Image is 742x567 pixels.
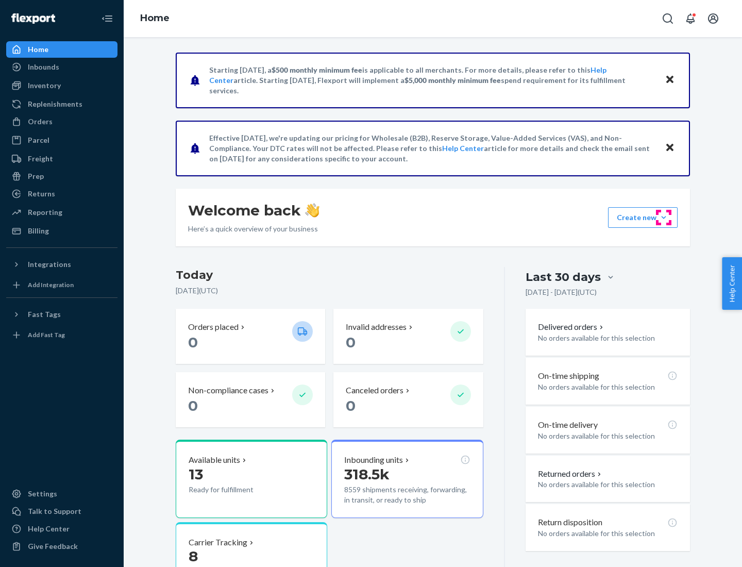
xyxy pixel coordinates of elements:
[28,259,71,270] div: Integrations
[344,485,470,505] p: 8559 shipments receiving, forwarding, in transit, or ready to ship
[6,132,117,148] a: Parcel
[188,385,268,396] p: Non-compliance cases
[346,397,356,414] span: 0
[6,96,117,112] a: Replenishments
[6,538,117,555] button: Give Feedback
[28,541,78,552] div: Give Feedback
[526,287,597,297] p: [DATE] - [DATE] ( UTC )
[209,133,655,164] p: Effective [DATE], we're updating our pricing for Wholesale (B2B), Reserve Storage, Value-Added Se...
[722,257,742,310] button: Help Center
[538,370,599,382] p: On-time shipping
[305,203,319,218] img: hand-wave emoji
[189,537,247,548] p: Carrier Tracking
[189,465,203,483] span: 13
[176,440,327,518] button: Available units13Ready for fulfillment
[538,419,598,431] p: On-time delivery
[176,267,483,283] h3: Today
[442,144,484,153] a: Help Center
[538,516,602,528] p: Return disposition
[28,116,53,127] div: Orders
[703,8,723,29] button: Open account menu
[608,207,678,228] button: Create new
[188,397,198,414] span: 0
[188,201,319,220] h1: Welcome back
[344,465,390,483] span: 318.5k
[28,506,81,516] div: Talk to Support
[97,8,117,29] button: Close Navigation
[6,521,117,537] a: Help Center
[189,454,240,466] p: Available units
[6,486,117,502] a: Settings
[6,306,117,323] button: Fast Tags
[28,309,61,320] div: Fast Tags
[272,65,362,74] span: $500 monthly minimum fee
[6,168,117,185] a: Prep
[28,489,57,499] div: Settings
[6,277,117,293] a: Add Integration
[189,485,284,495] p: Ready for fulfillment
[188,321,239,333] p: Orders placed
[28,44,48,55] div: Home
[28,189,55,199] div: Returns
[28,226,49,236] div: Billing
[209,65,655,96] p: Starting [DATE], a is applicable to all merchants. For more details, please refer to this article...
[6,186,117,202] a: Returns
[538,333,678,343] p: No orders available for this selection
[346,385,403,396] p: Canceled orders
[28,280,74,289] div: Add Integration
[28,207,62,218] div: Reporting
[6,77,117,94] a: Inventory
[6,41,117,58] a: Home
[344,454,403,466] p: Inbounding units
[6,327,117,343] a: Add Fast Tag
[188,224,319,234] p: Here’s a quick overview of your business
[189,547,198,565] span: 8
[28,99,82,109] div: Replenishments
[538,382,678,392] p: No orders available for this selection
[11,13,55,24] img: Flexport logo
[538,528,678,539] p: No orders available for this selection
[346,333,356,351] span: 0
[28,62,59,72] div: Inbounds
[333,372,483,427] button: Canceled orders 0
[132,4,178,34] ol: breadcrumbs
[331,440,483,518] button: Inbounding units318.5k8559 shipments receiving, forwarding, in transit, or ready to ship
[6,256,117,273] button: Integrations
[333,309,483,364] button: Invalid addresses 0
[6,59,117,75] a: Inbounds
[28,171,44,181] div: Prep
[6,113,117,130] a: Orders
[28,80,61,91] div: Inventory
[6,223,117,239] a: Billing
[6,503,117,520] a: Talk to Support
[6,204,117,221] a: Reporting
[538,479,678,490] p: No orders available for this selection
[538,321,605,333] button: Delivered orders
[538,431,678,441] p: No orders available for this selection
[28,330,65,339] div: Add Fast Tag
[140,12,170,24] a: Home
[176,286,483,296] p: [DATE] ( UTC )
[188,333,198,351] span: 0
[176,309,325,364] button: Orders placed 0
[663,141,677,156] button: Close
[6,151,117,167] a: Freight
[28,524,70,534] div: Help Center
[657,8,678,29] button: Open Search Box
[176,372,325,427] button: Non-compliance cases 0
[526,269,601,285] div: Last 30 days
[680,8,701,29] button: Open notifications
[404,76,501,85] span: $5,000 monthly minimum fee
[28,154,53,164] div: Freight
[28,135,49,145] div: Parcel
[346,321,407,333] p: Invalid addresses
[663,73,677,88] button: Close
[538,468,603,480] button: Returned orders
